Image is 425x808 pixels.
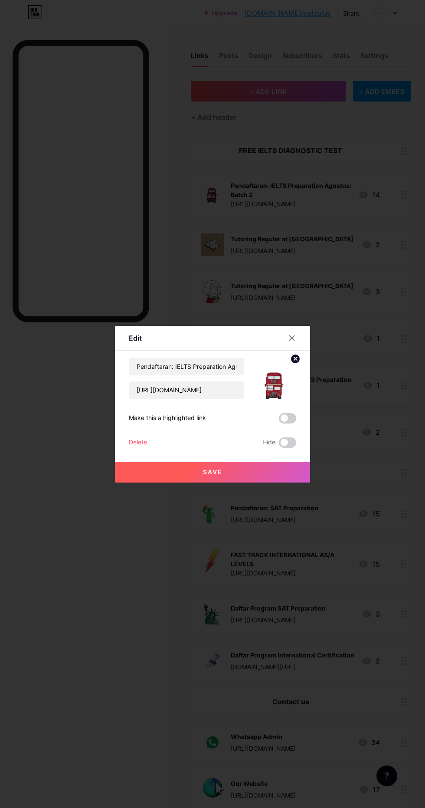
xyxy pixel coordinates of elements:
[115,462,310,483] button: Save
[129,413,206,424] div: Make this a highlighted link
[255,358,296,399] img: link_thumbnail
[129,437,147,448] div: Delete
[129,358,244,375] input: Title
[129,381,244,399] input: URL
[203,468,222,476] span: Save
[262,437,275,448] span: Hide
[129,333,142,343] div: Edit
